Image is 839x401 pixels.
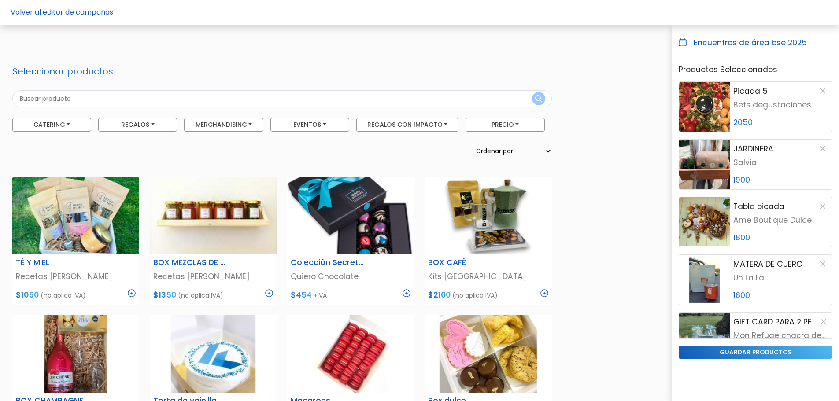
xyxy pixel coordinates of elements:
img: plus_icon-3fa29c8c201d8ce5b7c3ad03cb1d2b720885457b696e93dcc2ba0c445e8c3955.svg [540,289,548,297]
img: product image [679,313,730,362]
button: Regalos [98,118,177,132]
p: Recetas [PERSON_NAME] [153,271,273,282]
h6: BOX CAFÉ [423,258,510,267]
img: product image [679,255,730,305]
img: plus_icon-3fa29c8c201d8ce5b7c3ad03cb1d2b720885457b696e93dcc2ba0c445e8c3955.svg [403,289,410,297]
span: +IVA [314,291,327,300]
p: Recetas [PERSON_NAME] [16,271,136,282]
img: thumb_2000___2000-Photoroom_-_2024-09-23T143436.038.jpg [150,315,277,393]
button: Catering [12,118,91,132]
p: 1900 [733,174,828,186]
img: thumb_secretaria.png [287,177,414,254]
a: Volver al editor de campañas [11,7,113,17]
h6: TÈ Y MIEL [11,258,97,267]
span: $2100 [428,290,451,300]
span: (no aplica IVA) [178,291,223,300]
img: thumb_PHOTO-2024-04-09-14-21-58.jpg [12,177,139,254]
img: thumb_2000___2000-Photoroom_-_2024-09-23T143401.643.jpg [287,315,414,393]
p: Bets degustaciones [733,99,828,110]
img: plus_icon-3fa29c8c201d8ce5b7c3ad03cb1d2b720885457b696e93dcc2ba0c445e8c3955.svg [128,289,136,297]
p: Ame Boutique Dulce [733,214,828,226]
p: Mon Refuge chacra de eventos [733,330,828,341]
p: GIFT CARD PARA 2 PERSONAS [733,316,819,327]
p: JARDINERA [733,143,773,155]
h6: BOX MEZCLAS DE CONDIMENTOS [148,258,235,267]
span: $1050 [16,290,39,300]
a: TÈ Y MIEL Recetas [PERSON_NAME] $1050 (no aplica IVA) [12,177,139,305]
span: $1350 [153,290,176,300]
button: Eventos [270,118,349,132]
img: thumb_2000___2000-Photoroom__49_.png [425,177,551,254]
img: search_button-432b6d5273f82d61273b3651a40e1bd1b912527efae98b1b7a1b2c0702e16a8d.svg [535,95,542,103]
button: Merchandising [184,118,263,132]
img: thumb_2000___2000-Photoroom_-_2024-09-23T143311.146.jpg [425,315,551,393]
img: product image [679,197,730,247]
span: $454 [291,290,312,300]
p: 1800 [733,232,828,243]
p: Tabla picada [733,201,784,212]
img: product image [679,82,730,132]
p: 1600 [733,290,828,301]
a: BOX MEZCLAS DE CONDIMENTOS Recetas [PERSON_NAME] $1350 (no aplica IVA) [150,177,277,305]
p: Picada 5 [733,85,768,97]
img: product image [679,140,730,189]
p: Salvia [733,157,828,168]
img: thumb_WhatsApp_Image_2024-11-11_at_16.48.26.jpeg [150,177,277,254]
a: Colección Secretaria Quiero Chocolate $454 +IVA [287,177,414,305]
span: (no aplica IVA) [41,291,86,300]
img: plus_icon-3fa29c8c201d8ce5b7c3ad03cb1d2b720885457b696e93dcc2ba0c445e8c3955.svg [265,289,273,297]
p: MATERA DE CUERO [733,258,802,270]
span: (no aplica IVA) [452,291,498,300]
img: calendar_blue-ac3b0d226928c1d0a031b7180dff2cef00a061937492cb3cf56fc5c027ac901f.svg [679,38,687,46]
input: guardar productos [679,346,832,359]
h6: Productos Seleccionados [679,65,832,74]
p: Kits [GEOGRAPHIC_DATA] [428,271,548,282]
input: Buscar producto [12,90,552,107]
a: BOX CAFÉ Kits [GEOGRAPHIC_DATA] $2100 (no aplica IVA) [425,177,551,305]
p: Uh La La [733,272,828,283]
button: Precio [466,118,544,132]
h6: Encuentros de área bse 2025 [694,38,807,48]
img: thumb_Dise%C3%B1o_sin_t%C3%ADtulo_-_2025-02-17T100854.687.png [12,315,139,393]
h6: Colección Secretaria [285,258,372,267]
p: Quiero Chocolate [291,271,410,282]
button: Regalos con Impacto [356,118,459,132]
h3: Seleccionar productos [12,66,390,77]
p: 2050 [733,117,828,128]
